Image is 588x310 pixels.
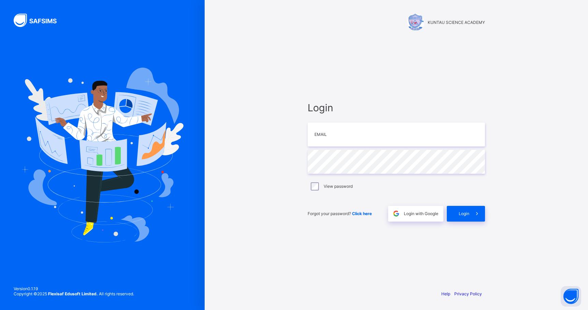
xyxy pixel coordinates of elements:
span: Copyright © 2025 All rights reserved. [14,291,134,296]
span: Version 0.1.19 [14,286,134,291]
a: Privacy Policy [454,291,482,296]
span: Login with Google [404,211,438,216]
img: google.396cfc9801f0270233282035f929180a.svg [392,210,400,217]
a: Help [441,291,450,296]
img: Hero Image [21,68,183,242]
a: Click here [352,211,372,216]
label: View password [324,184,353,189]
span: KUNTAU SCIENCE ACADEMY [428,20,485,25]
img: SAFSIMS Logo [14,14,65,27]
strong: Flexisaf Edusoft Limited. [48,291,98,296]
span: Login [459,211,469,216]
span: Forgot your password? [308,211,372,216]
span: Login [308,102,485,114]
button: Open asap [561,286,581,307]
